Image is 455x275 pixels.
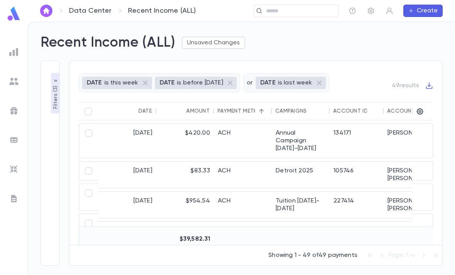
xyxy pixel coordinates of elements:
div: $954.54 [156,192,214,218]
p: DATE [260,79,276,87]
div: Building Fund [DATE]-[DATE] [272,222,330,248]
div: ACH [214,222,272,248]
div: DATEis this week [82,77,152,89]
div: ACH [214,192,272,218]
img: logo [6,6,22,21]
button: Sort [126,105,138,117]
button: Sort [367,105,379,117]
p: DATE [87,79,102,87]
div: 227414 [330,222,384,248]
div: Account Name [387,108,431,114]
div: DATEis last week [256,77,326,89]
div: Detroit 2025 [272,162,330,188]
div: [DATE] [98,192,156,218]
div: $420.00 [156,124,214,158]
div: DATEis before [DATE] [155,77,237,89]
img: imports_grey.530a8a0e642e233f2baf0ef88e8c9fcb.svg [9,165,19,174]
div: Payment Method [217,108,266,114]
div: $136.36 [156,222,214,248]
div: Page: 1 [388,250,418,262]
div: Tuition [DATE]-[DATE] [272,192,330,218]
p: is last week [278,79,312,87]
button: Create [403,5,443,17]
div: Amount [186,108,210,114]
div: ACH [214,162,272,188]
p: Recent Income (ALL) [128,7,196,15]
div: 134171 [330,124,384,158]
div: Account ID [333,108,368,114]
img: campaigns_grey.99e729a5f7ee94e3726e6486bddda8f1.svg [9,106,19,115]
img: students_grey.60c7aba0da46da39d6d829b817ac14fc.svg [9,77,19,86]
div: 227414 [330,192,384,218]
div: Annual Campaign [DATE]-[DATE] [272,124,330,158]
button: Sort [307,105,319,117]
p: Filters ( 3 ) [52,84,59,109]
div: Campaigns [275,108,307,114]
div: Date [138,108,152,114]
div: [DATE] [98,162,156,188]
h2: Recent Income (ALL) [40,34,175,51]
div: [DATE] [98,222,156,248]
div: [DATE] [98,124,156,158]
div: $39,582.31 [156,230,214,248]
button: Unsaved Changes [182,37,245,49]
div: $83.33 [156,162,214,188]
p: is before [DATE] [177,79,223,87]
div: ACH [214,124,272,158]
button: Sort [174,105,186,117]
button: Filters (3) [51,73,60,114]
img: batches_grey.339ca447c9d9533ef1741baa751efc33.svg [9,135,19,145]
p: 49 results [392,82,419,89]
p: DATE [160,79,175,87]
p: is this week [104,79,138,87]
p: or [247,79,253,87]
img: letters_grey.7941b92b52307dd3b8a917253454ce1c.svg [9,194,19,203]
img: home_white.a664292cf8c1dea59945f0da9f25487c.svg [42,8,51,14]
img: reports_grey.c525e4749d1bce6a11f5fe2a8de1b229.svg [9,47,19,57]
p: Showing 1 - 49 of 49 payments [268,251,357,259]
span: Page: 1 [388,252,408,258]
button: Sort [255,105,268,117]
div: 105746 [330,162,384,188]
a: Data Center [69,7,111,15]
